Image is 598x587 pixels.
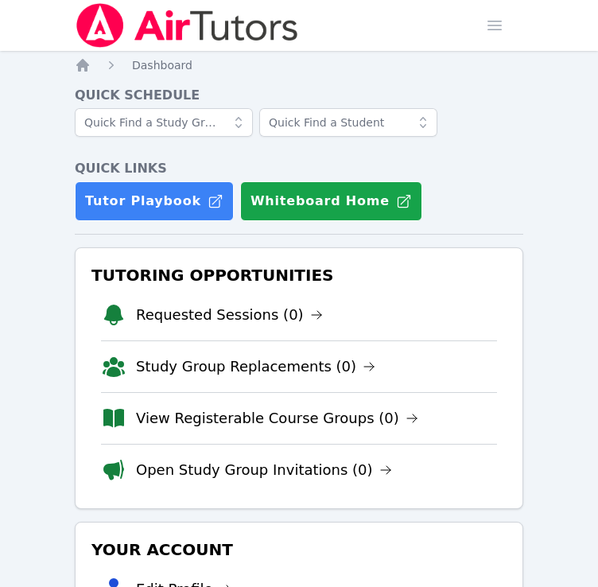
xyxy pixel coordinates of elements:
[136,407,418,430] a: View Registerable Course Groups (0)
[132,59,192,72] span: Dashboard
[132,57,192,73] a: Dashboard
[75,159,523,178] h4: Quick Links
[240,181,422,221] button: Whiteboard Home
[75,181,234,221] a: Tutor Playbook
[75,86,523,105] h4: Quick Schedule
[259,108,437,137] input: Quick Find a Student
[75,3,300,48] img: Air Tutors
[136,459,392,481] a: Open Study Group Invitations (0)
[136,356,375,378] a: Study Group Replacements (0)
[75,57,523,73] nav: Breadcrumb
[88,261,510,290] h3: Tutoring Opportunities
[88,535,510,564] h3: Your Account
[75,108,253,137] input: Quick Find a Study Group
[136,304,323,326] a: Requested Sessions (0)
